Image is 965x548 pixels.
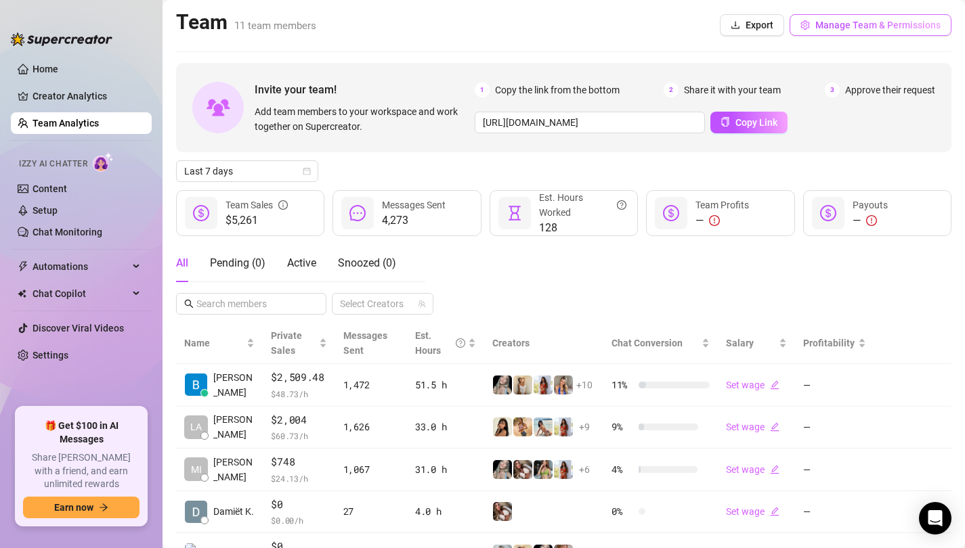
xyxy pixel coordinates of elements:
[612,378,633,392] span: 11 %
[255,81,475,98] span: Invite your team!
[271,330,302,356] span: Private Sales
[18,289,26,298] img: Chat Copilot
[33,227,102,237] a: Chat Monitoring
[726,421,779,432] a: Set wageedit
[720,14,784,36] button: Export
[271,412,326,428] span: $2,004
[303,167,311,175] span: calendar
[415,378,476,392] div: 51.5 h
[554,375,573,394] img: Jenna
[853,212,888,229] div: —
[484,323,603,364] th: Creators
[226,198,288,212] div: Team Sales
[579,419,590,434] span: + 9
[184,336,244,350] span: Name
[731,20,740,30] span: download
[612,419,633,434] span: 9 %
[382,200,446,210] span: Messages Sent
[576,378,593,392] span: + 10
[271,513,326,527] span: $ 0.00 /h
[271,387,326,401] span: $ 48.73 /h
[800,20,810,30] span: setting
[23,419,140,446] span: 🎁 Get $100 in AI Messages
[919,502,951,534] div: Open Intercom Messenger
[338,256,396,269] span: Snoozed ( 0 )
[534,460,553,479] img: Shary
[507,205,523,221] span: hourglass
[415,462,476,477] div: 31.0 h
[415,419,476,434] div: 33.0 h
[770,422,779,432] span: edit
[33,64,58,74] a: Home
[184,161,310,181] span: Last 7 days
[226,212,288,229] span: $5,261
[176,9,316,35] h2: Team
[185,373,207,396] img: Barbara van der…
[554,460,573,479] img: Linnebel
[853,200,888,210] span: Payouts
[803,338,855,348] span: Profitability
[770,507,779,516] span: edit
[213,455,255,484] span: [PERSON_NAME]
[513,375,532,394] img: Megan
[746,20,773,30] span: Export
[33,118,99,129] a: Team Analytics
[579,462,590,477] span: + 6
[343,330,387,356] span: Messages Sent
[287,256,316,269] span: Active
[456,328,465,358] span: question-circle
[234,20,316,32] span: 11 team members
[349,205,366,221] span: message
[664,83,679,97] span: 2
[493,417,512,436] img: Tokyo
[726,506,779,517] a: Set wageedit
[770,465,779,474] span: edit
[795,449,874,491] td: —
[33,205,58,216] a: Setup
[612,338,683,348] span: Chat Conversion
[735,117,777,128] span: Copy Link
[493,460,512,479] img: Karislondon
[770,380,779,390] span: edit
[493,502,512,521] img: Kelly
[343,504,399,519] div: 27
[866,215,877,226] span: exclamation-circle
[176,255,188,271] div: All
[845,83,935,97] span: Approve their request
[33,350,68,361] a: Settings
[210,255,265,271] div: Pending ( 0 )
[726,380,779,390] a: Set wageedit
[513,460,532,479] img: Kelly
[539,190,626,220] div: Est. Hours Worked
[213,504,254,519] span: Damiët K.
[33,256,129,277] span: Automations
[19,158,87,170] span: Izzy AI Chatter
[612,462,633,477] span: 4 %
[534,375,553,394] img: Linnebel
[213,370,255,400] span: [PERSON_NAME]
[612,504,633,519] span: 0 %
[213,412,255,442] span: [PERSON_NAME]
[184,299,194,309] span: search
[709,215,720,226] span: exclamation-circle
[191,462,202,477] span: MI
[825,83,840,97] span: 3
[18,261,28,272] span: thunderbolt
[190,419,202,434] span: LA
[343,378,399,392] div: 1,472
[663,205,679,221] span: dollar-circle
[617,190,626,220] span: question-circle
[695,200,749,210] span: Team Profits
[176,323,263,364] th: Name
[93,152,114,172] img: AI Chatter
[11,32,112,46] img: logo-BBDzfeDw.svg
[196,296,307,311] input: Search members
[33,85,141,107] a: Creator Analytics
[726,338,754,348] span: Salary
[415,328,465,358] div: Est. Hours
[493,375,512,394] img: Karislondon
[193,205,209,221] span: dollar-circle
[684,83,781,97] span: Share it with your team
[23,451,140,491] span: Share [PERSON_NAME] with a friend, and earn unlimited rewards
[815,20,941,30] span: Manage Team & Permissions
